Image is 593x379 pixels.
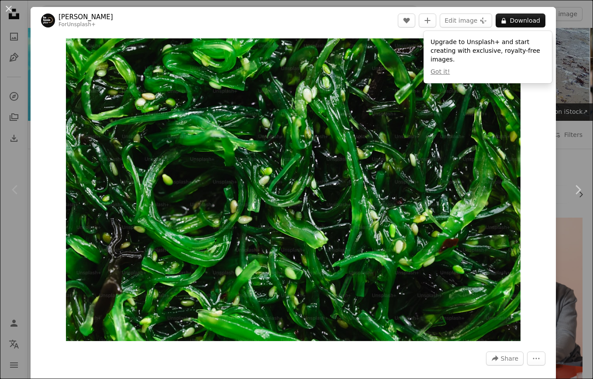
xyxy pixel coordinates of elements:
[527,352,545,365] button: More Actions
[419,14,436,27] button: Add to Collection
[562,148,593,232] a: Next
[501,352,518,365] span: Share
[486,352,524,365] button: Share this image
[440,14,492,27] button: Edit image
[496,14,545,27] button: Download
[59,13,113,21] a: [PERSON_NAME]
[41,14,55,27] img: Go to Karolina Grabowska's profile
[66,38,521,341] img: a close up of a bunch of green plants
[67,21,96,27] a: Unsplash+
[431,68,450,76] button: Got it!
[398,14,415,27] button: Like
[59,21,113,28] div: For
[424,31,552,83] div: Upgrade to Unsplash+ and start creating with exclusive, royalty-free images.
[66,38,521,341] button: Zoom in on this image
